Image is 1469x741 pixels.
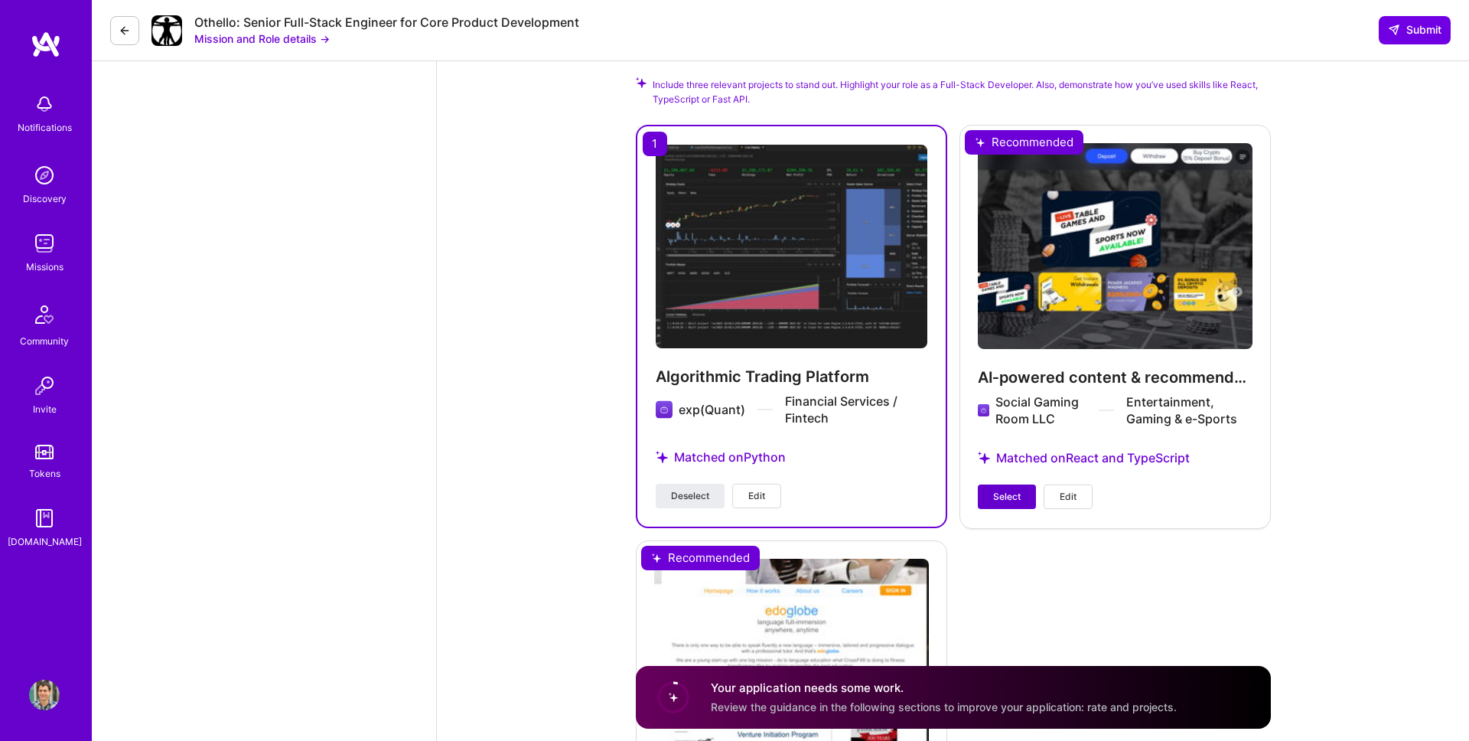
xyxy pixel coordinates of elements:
[732,484,781,508] button: Edit
[194,31,330,47] button: Mission and Role details →
[29,89,60,119] img: bell
[1044,485,1093,509] button: Edit
[33,401,57,417] div: Invite
[993,490,1021,504] span: Select
[194,15,579,31] div: Othello: Senior Full-Stack Engineer for Core Product Development
[31,31,61,58] img: logo
[1388,24,1400,36] i: icon SendLight
[656,145,927,348] img: Algorithmic Trading Platform
[29,680,60,710] img: User Avatar
[653,77,1271,106] span: Include three relevant projects to stand out. Highlight your role as a Full-Stack Developer. Also...
[26,259,64,275] div: Missions
[711,700,1177,713] span: Review the guidance in the following sections to improve your application: rate and projects.
[656,484,725,508] button: Deselect
[29,503,60,534] img: guide book
[656,367,927,387] h4: Algorithmic Trading Platform
[18,119,72,135] div: Notifications
[978,485,1036,509] button: Select
[656,400,673,419] img: Company logo
[119,24,131,37] i: icon LeftArrowDark
[748,489,765,503] span: Edit
[26,296,63,333] img: Community
[8,534,82,550] div: [DOMAIN_NAME]
[35,445,54,459] img: tokens
[1388,22,1441,38] span: Submit
[1060,490,1077,504] span: Edit
[29,370,60,401] img: Invite
[1379,16,1451,44] button: Submit
[656,451,668,463] i: icon StarsPurple
[29,228,60,259] img: teamwork
[711,680,1177,696] h4: Your application needs some work.
[25,680,64,710] a: User Avatar
[23,191,67,207] div: Discovery
[757,409,773,410] img: divider
[29,465,60,481] div: Tokens
[656,431,927,484] div: Matched on Python
[679,393,927,426] div: exp(Quant) Financial Services / Fintech
[636,77,647,88] i: Check
[29,160,60,191] img: discovery
[151,15,182,46] img: Company Logo
[671,489,709,503] span: Deselect
[20,333,69,349] div: Community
